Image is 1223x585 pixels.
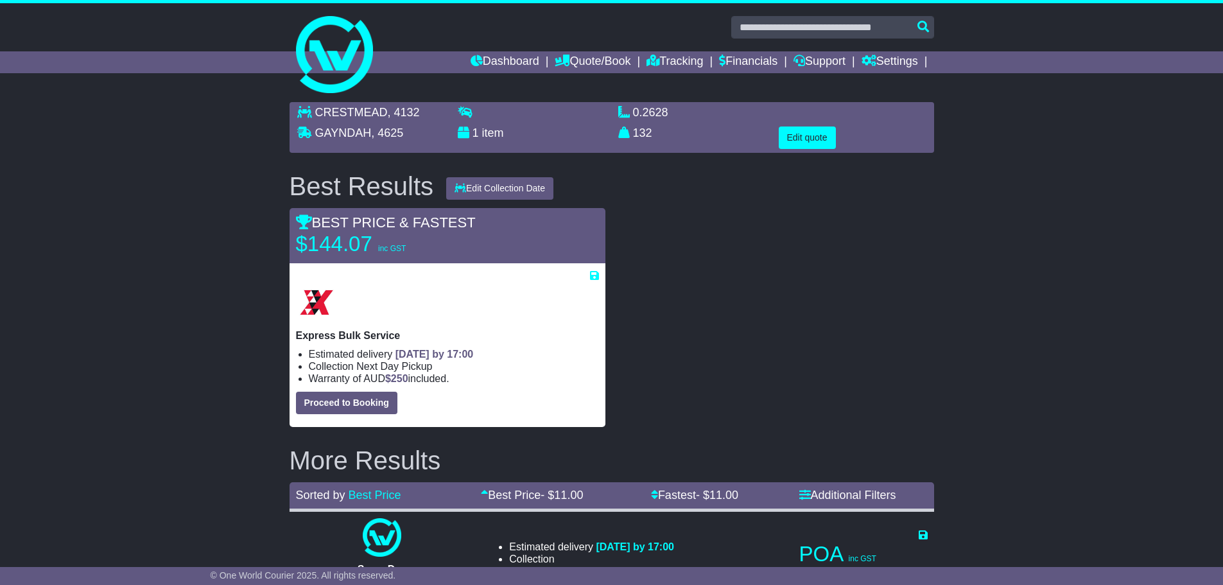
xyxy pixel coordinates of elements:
[509,565,674,577] li: Warranty of AUD included.
[385,373,408,384] span: $
[794,51,846,73] a: Support
[296,329,599,342] p: Express Bulk Service
[633,106,668,119] span: 0.2628
[371,127,403,139] span: , 4625
[482,127,504,139] span: item
[211,570,396,581] span: © One World Courier 2025. All rights reserved.
[296,214,476,231] span: BEST PRICE & FASTEST
[473,127,479,139] span: 1
[849,554,876,563] span: inc GST
[719,51,777,73] a: Financials
[395,349,474,360] span: [DATE] by 17:00
[296,489,345,502] span: Sorted by
[586,566,609,577] span: $
[596,541,674,552] span: [DATE] by 17:00
[509,553,674,565] li: Collection
[378,244,406,253] span: inc GST
[283,172,440,200] div: Best Results
[799,541,928,567] p: POA
[541,489,583,502] span: - $
[388,106,420,119] span: , 4132
[509,541,674,553] li: Estimated delivery
[862,51,918,73] a: Settings
[779,127,836,149] button: Edit quote
[296,392,397,414] button: Proceed to Booking
[296,231,456,257] p: $144.07
[391,373,408,384] span: 250
[592,566,609,577] span: 250
[309,360,599,372] li: Collection
[799,489,896,502] a: Additional Filters
[555,51,630,73] a: Quote/Book
[481,489,583,502] a: Best Price- $11.00
[356,361,432,372] span: Next Day Pickup
[349,489,401,502] a: Best Price
[315,127,372,139] span: GAYNDAH
[471,51,539,73] a: Dashboard
[696,489,738,502] span: - $
[309,348,599,360] li: Estimated delivery
[554,489,583,502] span: 11.00
[709,489,738,502] span: 11.00
[315,106,388,119] span: CRESTMEAD
[651,489,738,502] a: Fastest- $11.00
[290,446,934,475] h2: More Results
[646,51,703,73] a: Tracking
[363,518,401,557] img: One World Courier: Same Day Nationwide(quotes take 0.5-1 hour)
[309,372,599,385] li: Warranty of AUD included.
[446,177,553,200] button: Edit Collection Date
[296,282,337,323] img: Border Express: Express Bulk Service
[633,127,652,139] span: 132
